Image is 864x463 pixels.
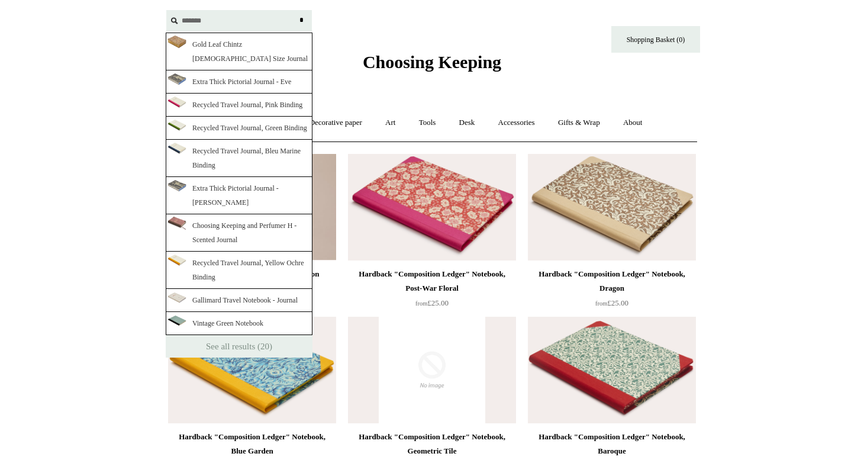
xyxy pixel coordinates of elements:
[611,26,700,53] a: Shopping Basket (0)
[363,52,501,72] span: Choosing Keeping
[488,107,546,139] a: Accessories
[166,140,312,177] a: Recycled Travel Journal, Bleu Marine Binding
[351,430,513,458] div: Hardback "Composition Ledger" Notebook, Geometric Tile
[166,177,312,214] a: Extra Thick Pictorial Journal - [PERSON_NAME]
[167,316,186,327] img: LlfhgnxrgZmFoX9FArjqSbJyK1RW4pRk_3EbvCXl_nA_thumb.png
[168,317,336,423] a: Hardback "Composition Ledger" Notebook, Blue Garden Hardback "Composition Ledger" Notebook, Blue ...
[612,107,653,139] a: About
[167,36,186,49] img: WK2fmevP0ac-diyCDIpluFPI4dtNcOVJzjdoC95QBgI_thumb.png
[449,107,486,139] a: Desk
[547,107,611,139] a: Gifts & Wrap
[531,430,693,458] div: Hardback "Composition Ledger" Notebook, Baroque
[528,154,696,261] img: Hardback "Composition Ledger" Notebook, Dragon
[167,143,186,154] img: 29wNfvN-Ar4OYNfLqZEjEe3KRRwWaFi_AMiMJtaUFIA_thumb.png
[168,317,336,423] img: Hardback "Composition Ledger" Notebook, Blue Garden
[166,117,312,140] a: Recycled Travel Journal, Green Binding
[166,94,312,117] a: Recycled Travel Journal, Pink Binding
[167,180,186,192] img: snGP2Q6DuUq-M1hh6QCxVVrq3pbWLzcshiFuoFhSCec_thumb.png
[167,255,186,266] img: B2y07Wg7kTez5FvsGPHOpuxCaFiecCLV8Tr8DmQypk_thumb.png
[528,154,696,261] a: Hardback "Composition Ledger" Notebook, Dragon Hardback "Composition Ledger" Notebook, Dragon
[167,292,186,303] img: L-K2LPsgd0mcjcd31mCoU9QEy6rymA6Umi_CMTaNBTo_thumb.png
[166,289,312,312] a: Gallimard Travel Notebook - Journal
[528,317,696,423] a: Hardback "Composition Ledger" Notebook, Baroque Hardback "Composition Ledger" Notebook, Baroque
[348,154,516,261] img: Hardback "Composition Ledger" Notebook, Post-War Floral
[166,252,312,289] a: Recycled Travel Journal, Yellow Ochre Binding
[166,33,312,70] a: Gold Leaf Chintz [DEMOGRAPHIC_DATA] Size Journal
[167,73,186,85] img: l8GFi238hd07JOJLjOhFyDlM7OG8UuKKpv1zyedkYM0_thumb.png
[531,267,693,295] div: Hardback "Composition Ledger" Notebook, Dragon
[166,312,312,335] a: Vintage Green Notebook
[167,97,186,108] img: azOBGFcpbtsvxKGg5ep0bWJ5l7UaKF3Bosqh7HSJ4yM_thumb.png
[167,217,186,230] img: yjqTvMYeEe7nbmz8u7Bfvhi_piiR1qX47dokGkZL_44_thumb.png
[528,267,696,316] a: Hardback "Composition Ledger" Notebook, Dragon from£25.00
[348,267,516,316] a: Hardback "Composition Ledger" Notebook, Post-War Floral from£25.00
[528,317,696,423] img: Hardback "Composition Ledger" Notebook, Baroque
[348,154,516,261] a: Hardback "Composition Ledger" Notebook, Post-War Floral Hardback "Composition Ledger" Notebook, P...
[166,335,312,358] a: See all results (20)
[415,300,427,307] span: from
[348,317,516,423] img: no-image-2048-a2addb12_grande.gif
[363,62,501,70] a: Choosing Keeping
[408,107,447,139] a: Tools
[375,107,406,139] a: Art
[595,298,628,307] span: £25.00
[299,107,373,139] a: Decorative paper
[166,214,312,252] a: Choosing Keeping and Perfumer H - Scented Journal
[415,298,449,307] span: £25.00
[595,300,607,307] span: from
[171,430,333,458] div: Hardback "Composition Ledger" Notebook, Blue Garden
[167,120,186,131] img: n8fIwUCOS1kQ096zF2bV21kh9YfaJ3Dukab18YrYcBQ_thumb.png
[351,267,513,295] div: Hardback "Composition Ledger" Notebook, Post-War Floral
[166,70,312,94] a: Extra Thick Pictorial Journal - Eve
